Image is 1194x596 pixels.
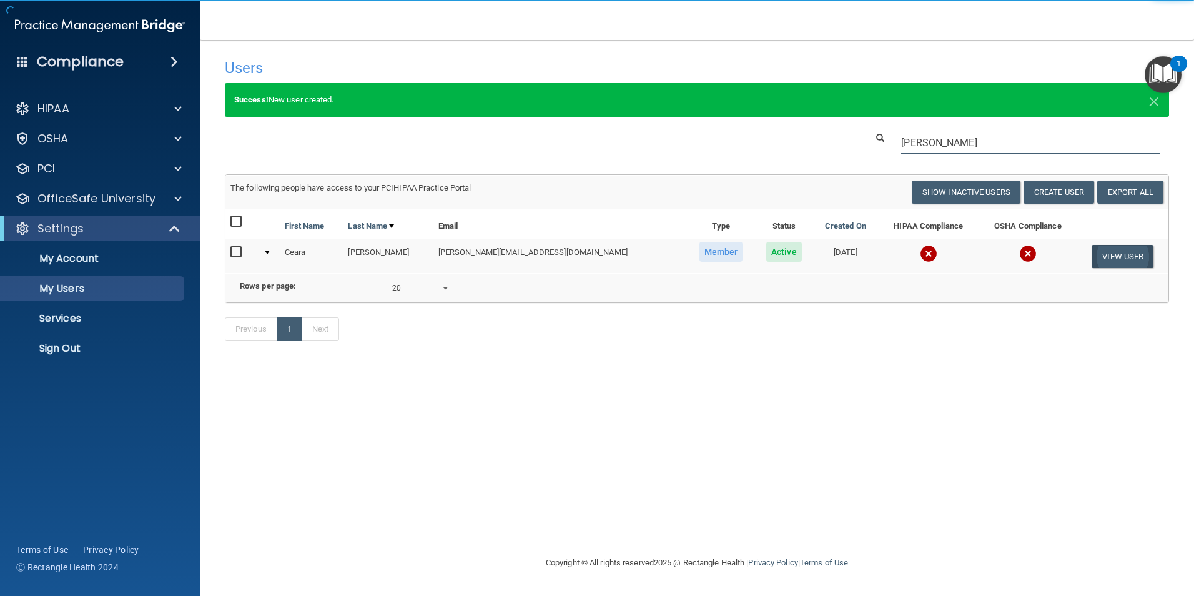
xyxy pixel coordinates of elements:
[15,191,182,206] a: OfficeSafe University
[920,245,937,262] img: cross.ca9f0e7f.svg
[302,317,339,341] a: Next
[8,342,179,355] p: Sign Out
[1148,87,1160,112] span: ×
[348,219,394,234] a: Last Name
[8,252,179,265] p: My Account
[8,312,179,325] p: Services
[234,95,269,104] strong: Success!
[755,209,812,239] th: Status
[15,101,182,116] a: HIPAA
[1097,181,1163,204] a: Export All
[978,507,1179,557] iframe: Drift Widget Chat Controller
[1024,181,1094,204] button: Create User
[8,282,179,295] p: My Users
[83,544,139,556] a: Privacy Policy
[1019,245,1037,262] img: cross.ca9f0e7f.svg
[15,221,181,236] a: Settings
[699,242,743,262] span: Member
[1145,56,1182,93] button: Open Resource Center, 1 new notification
[15,161,182,176] a: PCI
[1092,245,1153,268] button: View User
[1148,92,1160,107] button: Close
[469,543,925,583] div: Copyright © All rights reserved 2025 @ Rectangle Health | |
[16,561,119,574] span: Ⓒ Rectangle Health 2024
[433,239,687,273] td: [PERSON_NAME][EMAIL_ADDRESS][DOMAIN_NAME]
[225,60,768,76] h4: Users
[280,239,343,273] td: Ceara
[225,317,277,341] a: Previous
[766,242,802,262] span: Active
[813,239,878,273] td: [DATE]
[687,209,755,239] th: Type
[800,558,848,567] a: Terms of Use
[1177,64,1181,80] div: 1
[285,219,325,234] a: First Name
[37,221,84,236] p: Settings
[15,13,185,38] img: PMB logo
[343,239,433,273] td: [PERSON_NAME]
[225,83,1169,117] div: New user created.
[825,219,866,234] a: Created On
[979,209,1077,239] th: OSHA Compliance
[277,317,302,341] a: 1
[37,131,69,146] p: OSHA
[230,183,471,192] span: The following people have access to your PCIHIPAA Practice Portal
[37,53,124,71] h4: Compliance
[901,131,1160,154] input: Search
[240,281,296,291] b: Rows per page:
[37,161,55,176] p: PCI
[15,131,182,146] a: OSHA
[16,544,68,556] a: Terms of Use
[37,191,155,206] p: OfficeSafe University
[878,209,979,239] th: HIPAA Compliance
[37,101,69,116] p: HIPAA
[748,558,797,567] a: Privacy Policy
[433,209,687,239] th: Email
[912,181,1020,204] button: Show Inactive Users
